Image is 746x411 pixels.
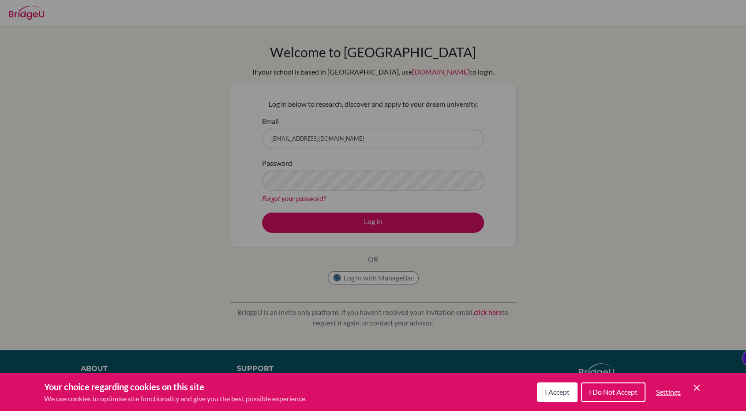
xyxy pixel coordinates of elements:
[545,388,570,396] span: I Accept
[44,380,307,393] h3: Your choice regarding cookies on this site
[656,388,681,396] span: Settings
[44,393,307,404] p: We use cookies to optimise site functionality and give you the best possible experience.
[691,382,702,393] button: Save and close
[537,382,577,402] button: I Accept
[589,388,637,396] span: I Do Not Accept
[649,383,688,401] button: Settings
[581,382,645,402] button: I Do Not Accept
